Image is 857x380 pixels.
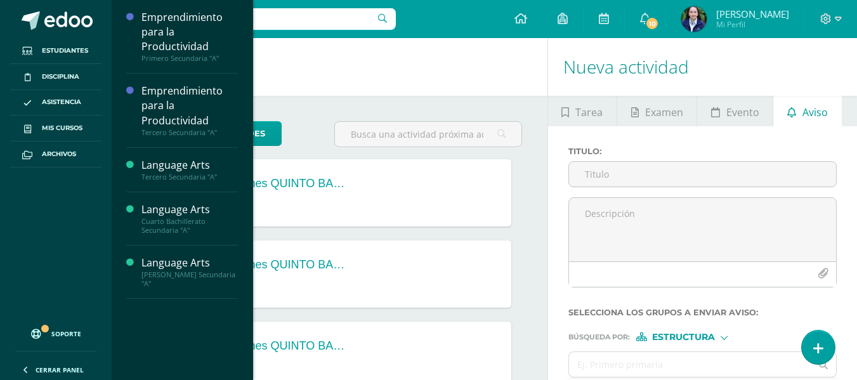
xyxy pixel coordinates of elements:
[199,177,351,190] div: Evaluaciones QUINTO BACHILLERATO 4B - ASISTENCIA IMPRESCINDIBLE
[127,38,532,96] h1: Actividades
[10,115,101,141] a: Mis cursos
[636,332,731,341] div: [object Object]
[36,365,84,374] span: Cerrar panel
[773,96,841,126] a: Aviso
[141,173,238,181] div: Tercero Secundaria "A"
[575,97,603,128] span: Tarea
[568,308,837,317] label: Selecciona los grupos a enviar aviso :
[10,141,101,167] a: Archivos
[652,334,715,341] span: Estructura
[10,38,101,64] a: Estudiantes
[141,10,238,54] div: Emprendimiento para la Productividad
[802,97,828,128] span: Aviso
[141,84,238,136] a: Emprendimiento para la ProductividadTercero Secundaria "A"
[716,8,789,20] span: [PERSON_NAME]
[10,64,101,90] a: Disciplina
[141,128,238,137] div: Tercero Secundaria "A"
[141,270,238,288] div: [PERSON_NAME] Secundaria "A"
[42,123,82,133] span: Mis cursos
[42,72,79,82] span: Disciplina
[141,10,238,63] a: Emprendimiento para la ProductividadPrimero Secundaria "A"
[697,96,773,126] a: Evento
[563,38,842,96] h1: Nueva actividad
[335,122,521,147] input: Busca una actividad próxima aquí...
[569,352,811,377] input: Ej. Primero primaria
[568,147,837,156] label: Titulo :
[141,256,238,288] a: Language Arts[PERSON_NAME] Secundaria "A"
[42,46,88,56] span: Estudiantes
[569,162,836,187] input: Titulo
[716,19,789,30] span: Mi Perfil
[141,54,238,63] div: Primero Secundaria "A"
[120,8,396,30] input: Busca un usuario...
[199,258,351,272] div: Evaluaciones QUINTO BACHILLERATO 4B
[645,16,659,30] span: 10
[42,149,76,159] span: Archivos
[726,97,759,128] span: Evento
[10,90,101,116] a: Asistencia
[568,334,630,341] span: Búsqueda por :
[617,96,697,126] a: Examen
[681,6,707,32] img: 381c161aa04f9ea8baa001c8ef3cbafa.png
[141,256,238,270] div: Language Arts
[141,158,238,173] div: Language Arts
[141,202,238,217] div: Language Arts
[548,96,617,126] a: Tarea
[141,202,238,235] a: Language ArtsCuarto Bachillerato Secundaria "A"
[199,339,351,353] div: Evaluaciones QUINTO BACHILLERATO 4B
[51,329,81,338] span: Soporte
[15,317,96,348] a: Soporte
[42,97,81,107] span: Asistencia
[141,217,238,235] div: Cuarto Bachillerato Secundaria "A"
[141,158,238,181] a: Language ArtsTercero Secundaria "A"
[141,84,238,128] div: Emprendimiento para la Productividad
[645,97,683,128] span: Examen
